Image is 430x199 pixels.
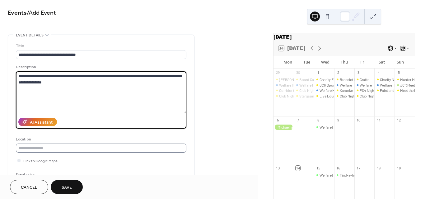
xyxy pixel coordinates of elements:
div: JCR Meeting I [395,83,415,88]
div: Welfare Hours [273,83,294,88]
div: Bracelet Making [334,77,354,82]
div: JCR Sports and Societies Fair [314,83,334,88]
div: Event color [16,171,63,178]
div: Title [16,43,185,49]
div: 13 [275,166,280,170]
div: Welfare Hours [334,83,354,88]
div: Club Night - [GEOGRAPHIC_DATA] [299,88,352,93]
div: Club Night - Loft [354,93,375,99]
div: Corridor Games [279,88,304,93]
div: Paint and Sip [374,88,395,93]
div: Paint and Sip [380,88,400,93]
div: Charity Fun-Run [314,77,334,82]
div: Karaoke [334,88,354,93]
div: 7 [296,118,300,123]
div: 8 [316,118,320,123]
div: Sat [372,56,391,69]
div: Stargazing [299,93,316,99]
span: Cancel [21,184,37,191]
div: Find-a-housemate Paint and Sip [340,173,391,178]
div: Board Games [299,77,321,82]
div: 10 [356,118,361,123]
div: Club Night - Babylon [294,88,314,93]
div: Club Night [273,93,294,99]
div: Stargazing [294,93,314,99]
div: 30 [296,70,300,75]
div: Bracelet Making [340,77,365,82]
button: AI Assistant [18,118,57,126]
div: Meet the Mentors [395,88,415,93]
div: Fri [353,56,372,69]
div: 18 [376,166,381,170]
div: 4 [376,70,381,75]
button: Save [51,180,83,194]
span: Event details [16,32,44,39]
div: JCR Sports and Societies Fair [320,83,367,88]
div: AI Assistant [30,119,53,126]
div: 17 [356,166,361,170]
div: [PERSON_NAME]'s Wardrobe Opening [279,77,339,82]
div: 12 [396,118,401,123]
div: Welfare Hours [299,83,322,88]
div: PS4 Night [360,88,375,93]
div: 5 [396,70,401,75]
div: Corridor Games [273,88,294,93]
div: Location [16,136,185,143]
div: 29 [275,70,280,75]
div: Wed [316,56,335,69]
div: Club Night - Klute [334,93,354,99]
div: Board Games [294,77,314,82]
div: Aidan's Wardrobe Opening [273,77,294,82]
div: Welfare Hours [314,88,334,93]
div: Welfare Hours [320,88,342,93]
div: Live Lounge [314,93,334,99]
div: Welfare Hours [380,83,402,88]
div: Welfare Hours [340,83,362,88]
span: Link to Google Maps [23,158,58,164]
div: Charity Netball Tournament [374,77,395,82]
div: 14 [296,166,300,170]
div: Sun [391,56,410,69]
div: Welfare [DATE] [320,173,344,178]
a: Events [8,7,27,19]
div: 2 [336,70,341,75]
button: Cancel [10,180,48,194]
div: Crafts [360,77,369,82]
div: 15 [316,166,320,170]
div: [DATE] [273,33,415,41]
div: 19 [396,166,401,170]
div: 11 [376,118,381,123]
div: Welfare Hours [354,83,375,88]
div: Meet the Mentors [400,88,427,93]
span: / Add Event [27,7,56,19]
div: Welfare Wednesday [314,173,334,178]
div: 9 [336,118,341,123]
div: Description [16,64,185,70]
div: Club Night [279,93,295,99]
div: Welfare Hours [294,83,314,88]
div: Karaoke [340,88,353,93]
div: Crafts [354,77,375,82]
div: PS4 Night [354,88,375,93]
div: Welfare Hours [279,83,301,88]
div: Charity Fun-Run [320,77,345,82]
div: 16 [336,166,341,170]
div: JCR Meeting I [400,83,421,88]
div: Welfare Hours [360,83,382,88]
div: Welfare [DATE] [320,125,344,130]
div: Find-a-housemate Paint and Sip [334,173,354,178]
div: Murder Mystery in the JCR [395,77,415,82]
div: Michaelmas Begins [273,125,294,130]
div: Thu [335,56,353,69]
div: Club Night - [GEOGRAPHIC_DATA] [340,93,393,99]
div: Tue [297,56,316,69]
div: Live Lounge [320,93,339,99]
div: 6 [275,118,280,123]
div: 1 [316,70,320,75]
div: Mon [278,56,297,69]
div: Charity Netball Tournament [380,77,423,82]
div: 3 [356,70,361,75]
div: Welfare Wednesday [314,125,334,130]
div: Club Night - Loft [360,93,386,99]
